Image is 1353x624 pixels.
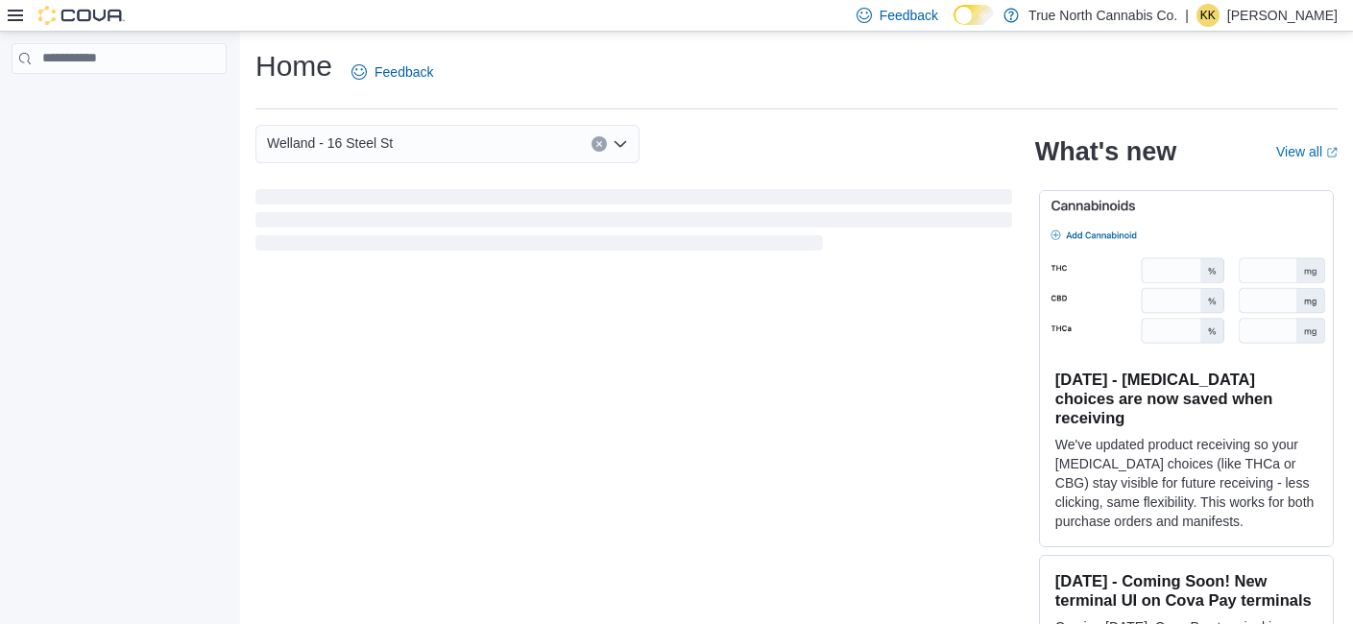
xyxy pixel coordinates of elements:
[374,62,433,82] span: Feedback
[1185,4,1189,27] p: |
[1276,144,1338,159] a: View allExternal link
[1055,435,1317,531] p: We've updated product receiving so your [MEDICAL_DATA] choices (like THCa or CBG) stay visible fo...
[12,78,227,124] nav: Complex example
[880,6,938,25] span: Feedback
[613,136,628,152] button: Open list of options
[1055,571,1317,610] h3: [DATE] - Coming Soon! New terminal UI on Cova Pay terminals
[1035,136,1176,167] h2: What's new
[1227,4,1338,27] p: [PERSON_NAME]
[1028,4,1177,27] p: True North Cannabis Co.
[1326,147,1338,158] svg: External link
[954,25,954,26] span: Dark Mode
[38,6,125,25] img: Cova
[344,53,441,91] a: Feedback
[1200,4,1216,27] span: KK
[592,136,607,152] button: Clear input
[267,132,393,155] span: Welland - 16 Steel St
[1196,4,1220,27] div: Kyle Kjellstrom
[255,193,1012,254] span: Loading
[1055,370,1317,427] h3: [DATE] - [MEDICAL_DATA] choices are now saved when receiving
[954,5,994,25] input: Dark Mode
[255,47,332,85] h1: Home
